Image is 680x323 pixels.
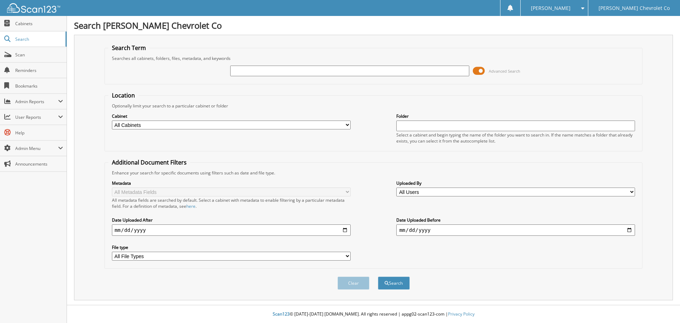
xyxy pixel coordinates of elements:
[396,132,635,144] div: Select a cabinet and begin typing the name of the folder you want to search in. If the name match...
[7,3,60,13] img: scan123-logo-white.svg
[108,103,639,109] div: Optionally limit your search to a particular cabinet or folder
[74,20,673,31] h1: Search [PERSON_NAME] Chevrolet Co
[338,277,369,290] button: Clear
[15,145,58,151] span: Admin Menu
[273,311,290,317] span: Scan123
[396,217,635,223] label: Date Uploaded Before
[112,180,351,186] label: Metadata
[186,203,195,209] a: here
[15,99,58,105] span: Admin Reports
[396,224,635,236] input: end
[15,161,63,167] span: Announcements
[15,67,63,73] span: Reminders
[112,244,351,250] label: File type
[531,6,571,10] span: [PERSON_NAME]
[378,277,410,290] button: Search
[15,114,58,120] span: User Reports
[108,91,138,99] legend: Location
[67,306,680,323] div: © [DATE]-[DATE] [DOMAIN_NAME]. All rights reserved | appg02-scan123-com |
[108,55,639,61] div: Searches all cabinets, folders, files, metadata, and keywords
[112,197,351,209] div: All metadata fields are searched by default. Select a cabinet with metadata to enable filtering b...
[112,224,351,236] input: start
[15,52,63,58] span: Scan
[108,170,639,176] div: Enhance your search for specific documents using filters such as date and file type.
[15,21,63,27] span: Cabinets
[112,113,351,119] label: Cabinet
[599,6,670,10] span: [PERSON_NAME] Chevrolet Co
[108,158,190,166] legend: Additional Document Filters
[396,180,635,186] label: Uploaded By
[15,83,63,89] span: Bookmarks
[108,44,149,52] legend: Search Term
[15,36,62,42] span: Search
[489,68,520,74] span: Advanced Search
[15,130,63,136] span: Help
[396,113,635,119] label: Folder
[448,311,475,317] a: Privacy Policy
[112,217,351,223] label: Date Uploaded After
